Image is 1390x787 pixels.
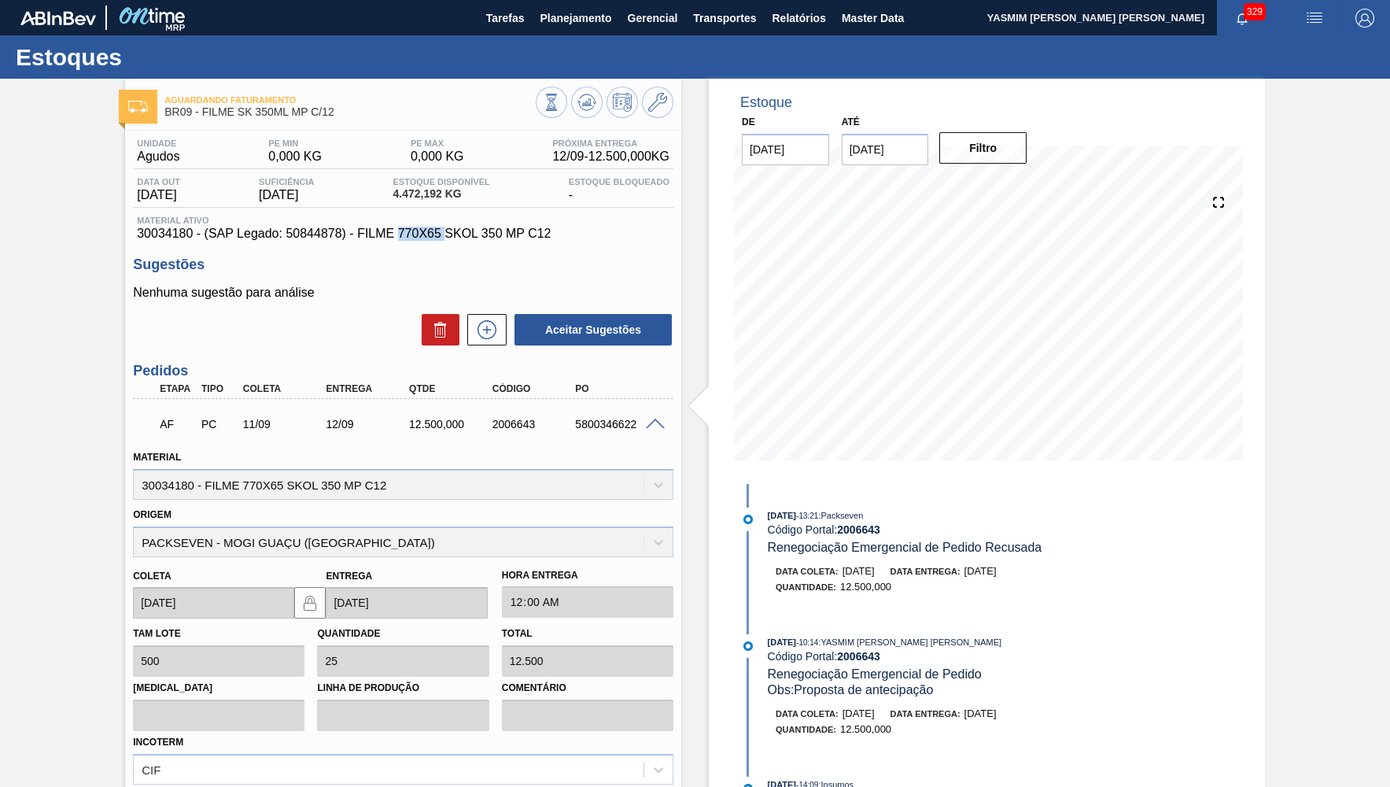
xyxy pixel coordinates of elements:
[20,11,96,25] img: TNhmsLtSVTkK8tSr43FrP2fwEKptu5GPRR3wAAAABJRU5ErkJggg==
[133,677,304,700] label: [MEDICAL_DATA]
[743,641,753,651] img: atual
[133,628,180,639] label: Tam lote
[137,227,669,241] span: 30034180 - (SAP Legado: 50844878) - FILME 770X65 SKOL 350 MP C12
[322,418,415,430] div: 12/09/2025
[768,541,1042,554] span: Renegociação Emergencial de Pedido Recusada
[776,582,836,592] span: Quantidade :
[489,418,581,430] div: 2006643
[842,708,875,719] span: [DATE]
[393,188,489,200] span: 4.472,192 KG
[607,87,638,118] button: Programar Estoque
[507,312,673,347] div: Aceitar Sugestões
[964,565,997,577] span: [DATE]
[540,9,611,28] span: Planejamento
[133,286,673,300] p: Nenhuma sugestão para análise
[514,314,672,345] button: Aceitar Sugestões
[842,134,929,165] input: dd/mm/yyyy
[160,418,194,430] p: AF
[156,407,198,442] div: Aguardando Faturamento
[137,216,669,225] span: Material ativo
[411,139,464,148] span: PE MAX
[128,101,148,113] img: Ícone
[772,9,825,28] span: Relatórios
[796,512,818,520] span: - 13:21
[459,314,507,345] div: Nova sugestão
[742,134,829,165] input: dd/mm/yyyy
[489,383,581,394] div: Código
[1305,9,1324,28] img: userActions
[393,177,489,187] span: Estoque Disponível
[502,628,533,639] label: Total
[294,587,326,619] button: locked
[164,95,536,105] span: Aguardando Faturamento
[776,567,839,576] span: Data coleta:
[502,564,673,587] label: Hora Entrega
[837,650,880,663] strong: 2006643
[322,383,415,394] div: Entrega
[768,523,1141,536] div: Código Portal:
[486,9,525,28] span: Tarefas
[768,683,934,696] span: Obs: Proposta de antecipação
[569,177,669,187] span: Estoque Bloqueado
[571,383,664,394] div: PO
[628,9,678,28] span: Gerencial
[133,509,171,520] label: Origem
[300,593,319,612] img: locked
[642,87,673,118] button: Ir ao Master Data / Geral
[405,383,498,394] div: Qtde
[133,452,181,463] label: Material
[326,587,487,619] input: dd/mm/yyyy
[1355,9,1374,28] img: Logout
[317,628,380,639] label: Quantidade
[964,708,997,719] span: [DATE]
[768,667,982,681] span: Renegociação Emergencial de Pedido
[818,511,863,520] span: : Packseven
[890,709,960,719] span: Data entrega:
[16,48,295,66] h1: Estoques
[133,587,294,619] input: dd/mm/yyyy
[742,116,755,127] label: De
[156,383,198,394] div: Etapa
[571,418,664,430] div: 5800346622
[133,257,673,273] h3: Sugestões
[137,188,180,202] span: [DATE]
[818,637,1001,647] span: : YASMIM [PERSON_NAME] [PERSON_NAME]
[536,87,567,118] button: Visão Geral dos Estoques
[552,139,669,148] span: Próxima Entrega
[411,150,464,164] span: 0,000 KG
[142,763,160,776] div: CIF
[842,565,875,577] span: [DATE]
[268,139,322,148] span: PE MIN
[137,150,179,164] span: Agudos
[164,106,536,118] span: BR09 - FILME SK 350ML MP C/12
[796,638,818,647] span: - 10:14
[743,515,753,524] img: atual
[776,725,836,734] span: Quantidade :
[552,150,669,164] span: 12/09 - 12.500,000 KG
[842,9,904,28] span: Master Data
[133,363,673,379] h3: Pedidos
[842,116,860,127] label: Até
[837,523,880,536] strong: 2006643
[239,383,332,394] div: Coleta
[890,567,960,576] span: Data entrega:
[133,737,183,748] label: Incoterm
[137,139,179,148] span: Unidade
[1217,7,1267,29] button: Notificações
[239,418,332,430] div: 11/09/2025
[1244,3,1266,20] span: 329
[939,132,1027,164] button: Filtro
[502,677,673,700] label: Comentário
[571,87,603,118] button: Atualizar Gráfico
[197,418,240,430] div: Pedido de Compra
[768,637,796,647] span: [DATE]
[133,571,171,582] label: Coleta
[137,177,180,187] span: Data out
[405,418,498,430] div: 12.500,000
[268,150,322,164] span: 0,000 KG
[693,9,756,28] span: Transportes
[565,177,673,202] div: -
[768,511,796,520] span: [DATE]
[840,723,891,735] span: 12.500,000
[840,581,891,593] span: 12.500,000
